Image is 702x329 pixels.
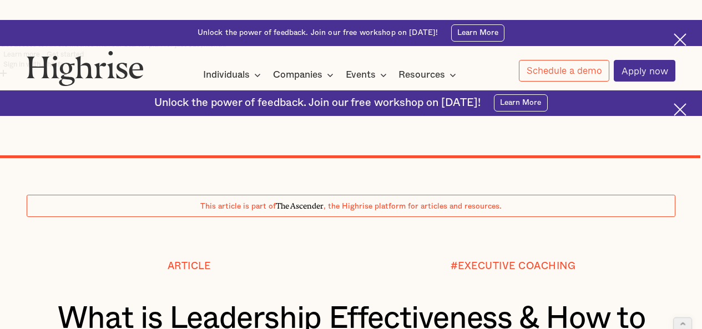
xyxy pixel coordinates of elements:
span: , the Highrise platform for articles and resources. [324,203,502,210]
a: Schedule a demo [519,60,609,82]
img: Cross icon [674,103,686,116]
span: The Ascender [276,200,324,209]
div: Events [346,68,376,82]
a: Learn More [451,24,505,42]
div: #EXECUTIVE COACHING [451,261,576,272]
div: Unlock the power of feedback. Join our free workshop on [DATE]! [154,97,481,109]
div: Resources [398,68,445,82]
span: This article is part of [200,203,276,210]
div: Resources [398,68,459,82]
img: Highrise logo [27,50,144,86]
div: Article [168,261,211,272]
div: Events [346,68,390,82]
div: Unlock the power of feedback. Join our free workshop on [DATE]! [198,28,438,38]
a: Apply now [614,60,675,82]
div: Individuals [203,68,250,82]
a: Learn More [494,94,548,112]
div: Companies [273,68,337,82]
div: Individuals [203,68,264,82]
img: Cross icon [674,33,686,46]
div: Companies [273,68,322,82]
